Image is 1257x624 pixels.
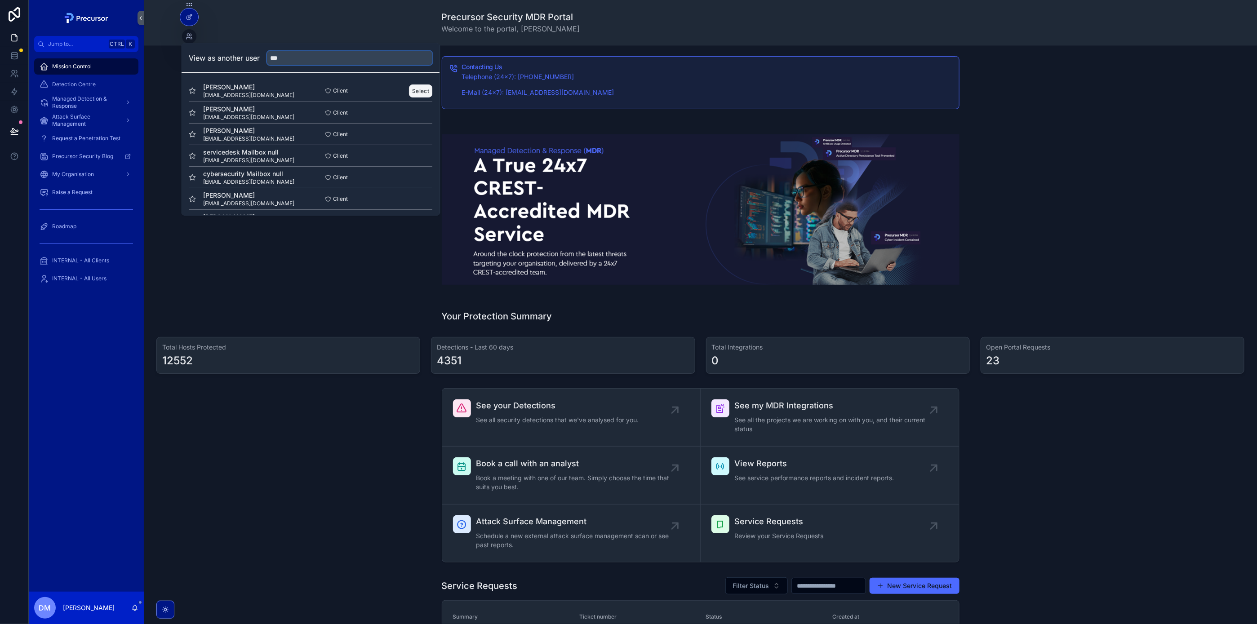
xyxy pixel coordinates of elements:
span: Precursor Security Blog [52,153,113,160]
a: INTERNAL - All Users [34,270,138,287]
a: Precursor Security Blog [34,148,138,164]
h3: Open Portal Requests [986,343,1239,352]
h1: Service Requests [442,580,518,592]
a: See my MDR IntegrationsSee all the projects we are working on with you, and their current status [701,389,959,447]
span: [EMAIL_ADDRESS][DOMAIN_NAME] [204,178,295,186]
span: Client [333,131,348,138]
span: Created at [832,613,948,620]
h3: Detections - Last 60 days [437,343,689,352]
span: [EMAIL_ADDRESS][DOMAIN_NAME] [204,157,295,164]
a: Roadmap [34,218,138,235]
span: [PERSON_NAME] [204,126,295,135]
span: Client [333,174,348,181]
span: Attack Surface Management [52,113,118,128]
span: Schedule a new external attack surface management scan or see past reports. [476,531,675,549]
h5: Contacting Us [462,64,952,70]
span: Client [333,195,348,203]
img: 17888-2024-08-22-14_25_07-Picture1.png [442,134,959,285]
a: See your DetectionsSee all security detections that we've analysed for you. [442,389,701,447]
span: See all the projects we are working on with you, and their current status [735,416,934,434]
p: [PERSON_NAME] [63,603,115,612]
span: K [127,40,134,48]
img: App logo [62,11,111,25]
div: 23 [986,354,1000,368]
span: Roadmap [52,223,76,230]
h3: Total Integrations [712,343,964,352]
span: DM [39,602,51,613]
div: 4351 [437,354,462,368]
a: Attack Surface Management [34,112,138,128]
span: [PERSON_NAME] [204,105,295,114]
span: See all security detections that we've analysed for you. [476,416,639,425]
span: [EMAIL_ADDRESS][DOMAIN_NAME] [204,114,295,121]
span: [PERSON_NAME] [204,212,295,221]
span: INTERNAL - All Clients [52,257,109,264]
span: Ticket number [579,613,695,620]
span: servicedesk Mailbox null [204,148,295,157]
button: Jump to...CtrlK [34,36,138,52]
a: Managed Detection & Response [34,94,138,111]
span: Attack Surface Management [476,515,675,528]
span: [PERSON_NAME] [204,83,295,92]
span: Managed Detection & Response [52,95,118,110]
a: INTERNAL - All Clients [34,252,138,269]
a: View ReportsSee service performance reports and incident reports. [701,447,959,505]
span: Raise a Request [52,189,93,196]
button: Select [409,84,433,97]
a: My Organisation [34,166,138,182]
span: View Reports [735,457,894,470]
span: Review your Service Requests [735,531,824,540]
span: [PERSON_NAME] [204,191,295,200]
div: Telephone (24x7): 01912491612 E-Mail (24x7): soc@precursorsecurity.com [462,72,952,98]
span: See my MDR Integrations [735,399,934,412]
a: Mission Control [34,58,138,75]
h3: Total Hosts Protected [162,343,414,352]
button: Select Button [725,577,788,594]
a: Detection Centre [34,76,138,93]
span: Book a call with an analyst [476,457,675,470]
button: New Service Request [870,578,959,594]
span: Client [333,152,348,159]
span: See your Detections [476,399,639,412]
span: Detection Centre [52,81,96,88]
p: Telephone (24x7): [PHONE_NUMBER] [462,72,952,82]
span: [EMAIL_ADDRESS][DOMAIN_NAME] [204,92,295,99]
span: Client [333,87,348,94]
span: See service performance reports and incident reports. [735,474,894,482]
h1: Precursor Security MDR Portal [442,11,580,23]
span: Summary [453,613,569,620]
span: Ctrl [109,40,125,49]
span: Book a meeting with one of our team. Simply choose the time that suits you best. [476,474,675,491]
span: cybersecurity Mailbox null [204,169,295,178]
h2: View as another user [189,53,260,63]
span: Mission Control [52,63,92,70]
span: Welcome to the portal, [PERSON_NAME] [442,23,580,34]
p: E-Mail (24x7): [EMAIL_ADDRESS][DOMAIN_NAME] [462,88,952,98]
span: Client [333,109,348,116]
a: Book a call with an analystBook a meeting with one of our team. Simply choose the time that suits... [442,447,701,505]
a: Request a Penetration Test [34,130,138,146]
span: [EMAIL_ADDRESS][DOMAIN_NAME] [204,135,295,142]
span: Filter Status [733,581,769,590]
span: Service Requests [735,515,824,528]
a: Attack Surface ManagementSchedule a new external attack surface management scan or see past reports. [442,505,701,562]
span: Status [706,613,822,620]
span: Jump to... [48,40,105,48]
a: Raise a Request [34,184,138,200]
div: 0 [712,354,719,368]
span: INTERNAL - All Users [52,275,107,282]
div: 12552 [162,354,193,368]
span: [EMAIL_ADDRESS][DOMAIN_NAME] [204,200,295,207]
div: scrollable content [29,52,144,298]
a: Service RequestsReview your Service Requests [701,505,959,562]
h1: Your Protection Summary [442,310,552,323]
span: My Organisation [52,171,94,178]
span: Request a Penetration Test [52,135,120,142]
